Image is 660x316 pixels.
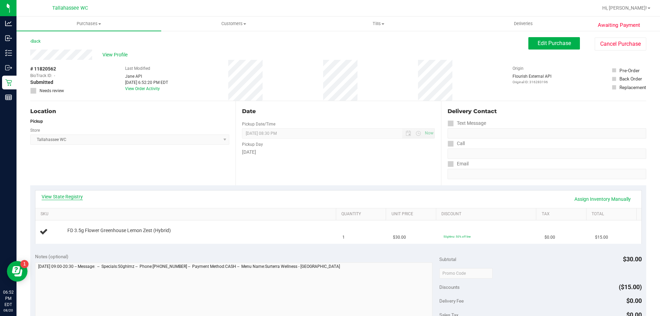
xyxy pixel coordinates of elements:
span: Notes (optional) [35,254,68,259]
a: View Order Activity [125,86,160,91]
span: $0.00 [626,297,642,304]
label: Origin [513,65,524,72]
span: # 11820562 [30,65,56,73]
span: ($15.00) [619,283,642,291]
a: View State Registry [42,193,83,200]
div: Flourish External API [513,73,551,85]
p: 06:52 PM EDT [3,289,13,308]
inline-svg: Inbound [5,35,12,42]
button: Cancel Purchase [595,37,646,51]
a: Discount [441,211,533,217]
span: Discounts [439,281,460,293]
span: View Profile [102,51,130,58]
a: Assign Inventory Manually [570,193,635,205]
div: Delivery Contact [448,107,646,116]
label: Call [448,139,465,149]
span: Tills [306,21,450,27]
p: 08/20 [3,308,13,313]
span: - [54,73,55,79]
span: $30.00 [393,234,406,241]
label: Text Message [448,118,486,128]
strong: Pickup [30,119,43,124]
span: FD 3.5g Flower Greenhouse Lemon Zest (Hybrid) [67,227,171,234]
div: Date [242,107,434,116]
div: Back Order [619,75,642,82]
inline-svg: Reports [5,94,12,101]
span: Subtotal [439,257,456,262]
label: Pickup Day [242,141,263,148]
label: Pickup Date/Time [242,121,275,127]
a: Customers [161,17,306,31]
div: Jane API [125,73,168,79]
span: Purchases [16,21,161,27]
a: Total [592,211,634,217]
a: Back [30,39,41,44]
a: Unit Price [392,211,433,217]
inline-svg: Analytics [5,20,12,27]
div: Replacement [619,84,646,91]
span: Awaiting Payment [598,21,640,29]
iframe: Resource center unread badge [20,260,29,268]
a: Tills [306,17,451,31]
div: [DATE] 6:52:20 PM EDT [125,79,168,86]
div: [DATE] [242,149,434,156]
span: 1 [342,234,345,241]
inline-svg: Outbound [5,64,12,71]
input: Format: (999) 999-9999 [448,149,646,159]
span: Edit Purchase [538,40,571,46]
p: Original ID: 316283196 [513,79,551,85]
a: Deliveries [451,17,596,31]
a: Purchases [16,17,161,31]
input: Format: (999) 999-9999 [448,128,646,139]
span: Submitted [30,79,53,86]
span: Hi, [PERSON_NAME]! [602,5,647,11]
span: $30.00 [623,255,642,263]
span: Customers [162,21,306,27]
span: BioTrack ID: [30,73,52,79]
span: $0.00 [544,234,555,241]
label: Last Modified [125,65,150,72]
a: SKU [41,211,333,217]
a: Tax [542,211,584,217]
button: Edit Purchase [528,37,580,50]
span: Delivery Fee [439,298,464,304]
div: Pre-Order [619,67,640,74]
label: Email [448,159,469,169]
inline-svg: Retail [5,79,12,86]
a: Quantity [341,211,383,217]
inline-svg: Inventory [5,50,12,56]
input: Promo Code [439,268,493,279]
label: Store [30,127,40,133]
iframe: Resource center [7,261,27,282]
span: $15.00 [595,234,608,241]
span: Deliveries [505,21,542,27]
div: Location [30,107,229,116]
span: Needs review [40,88,64,94]
span: Tallahassee WC [52,5,88,11]
span: 50ghlmz: 50% off line [443,235,471,238]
